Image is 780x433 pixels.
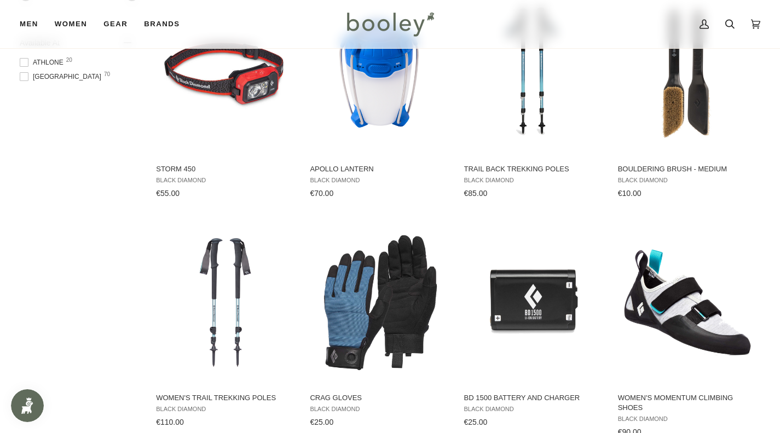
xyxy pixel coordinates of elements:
[20,57,67,67] span: Athlone
[103,19,128,30] span: Gear
[310,418,333,426] span: €25.00
[310,164,448,174] span: Apollo Lantern
[464,418,488,426] span: €25.00
[156,393,294,403] span: Women's Trail Trekking Poles
[618,164,756,174] span: Bouldering Brush - Medium
[618,189,642,198] span: €10.00
[618,177,756,184] span: Black Diamond
[310,189,333,198] span: €70.00
[154,221,296,431] a: Women's Trail Trekking Poles
[156,418,184,426] span: €110.00
[156,177,294,184] span: Black Diamond
[144,19,180,30] span: Brands
[310,406,448,413] span: Black Diamond
[308,221,450,431] a: Crag Gloves
[618,393,756,413] span: Women's Momentum Climbing Shoes
[464,189,488,198] span: €85.00
[464,406,603,413] span: Black Diamond
[55,19,87,30] span: Women
[154,3,296,145] img: Black Diamond Storm 450 Octane - Booley Galway
[464,177,603,184] span: Black Diamond
[618,415,756,423] span: Black Diamond
[20,72,105,82] span: [GEOGRAPHIC_DATA]
[616,3,758,145] img: Black Diamond Bouldering Brush - Medium Black - Booley Galway
[310,393,448,403] span: Crag Gloves
[66,57,72,63] span: 20
[156,189,180,198] span: €55.00
[342,8,438,40] img: Booley
[156,406,294,413] span: Black Diamond
[308,3,450,145] img: Black Diamond Apollo Lantern Powell Blue - Booley Galway
[156,164,294,174] span: Storm 450
[463,232,604,373] img: Black Diamond BD 1500 Battery & Charger - Booley Galway
[463,221,604,431] a: BD 1500 Battery and Charger
[464,164,603,174] span: Trail Back Trekking Poles
[310,177,448,184] span: Black Diamond
[154,232,296,373] img: Black Diamond Women's Trail Trekking Poles Alpine Lake - Booley Galway
[20,19,38,30] span: Men
[308,232,450,373] img: Crag Gloves
[616,232,758,373] img: Black Diamond Women's Momentum Climbing Shoes Black / Alloy - Booley Galway
[11,389,44,422] iframe: Button to open loyalty program pop-up
[104,72,110,77] span: 70
[464,393,603,403] span: BD 1500 Battery and Charger
[463,3,604,145] img: Black Diamond Trail Back Trekking Poles Creek Blue - Booley Galway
